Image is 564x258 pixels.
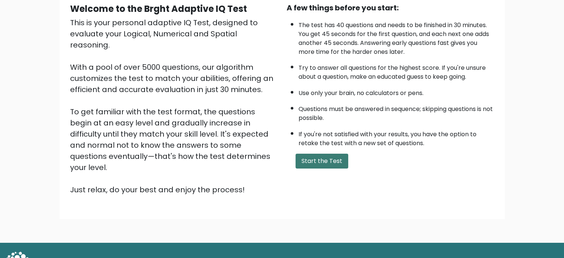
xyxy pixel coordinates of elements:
[287,2,494,13] div: A few things before you start:
[299,85,494,98] li: Use only your brain, no calculators or pens.
[299,60,494,81] li: Try to answer all questions for the highest score. If you're unsure about a question, make an edu...
[70,17,278,195] div: This is your personal adaptive IQ Test, designed to evaluate your Logical, Numerical and Spatial ...
[299,17,494,56] li: The test has 40 questions and needs to be finished in 30 minutes. You get 45 seconds for the firs...
[299,126,494,148] li: If you're not satisfied with your results, you have the option to retake the test with a new set ...
[299,101,494,123] li: Questions must be answered in sequence; skipping questions is not possible.
[296,154,348,169] button: Start the Test
[70,3,247,15] b: Welcome to the Brght Adaptive IQ Test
